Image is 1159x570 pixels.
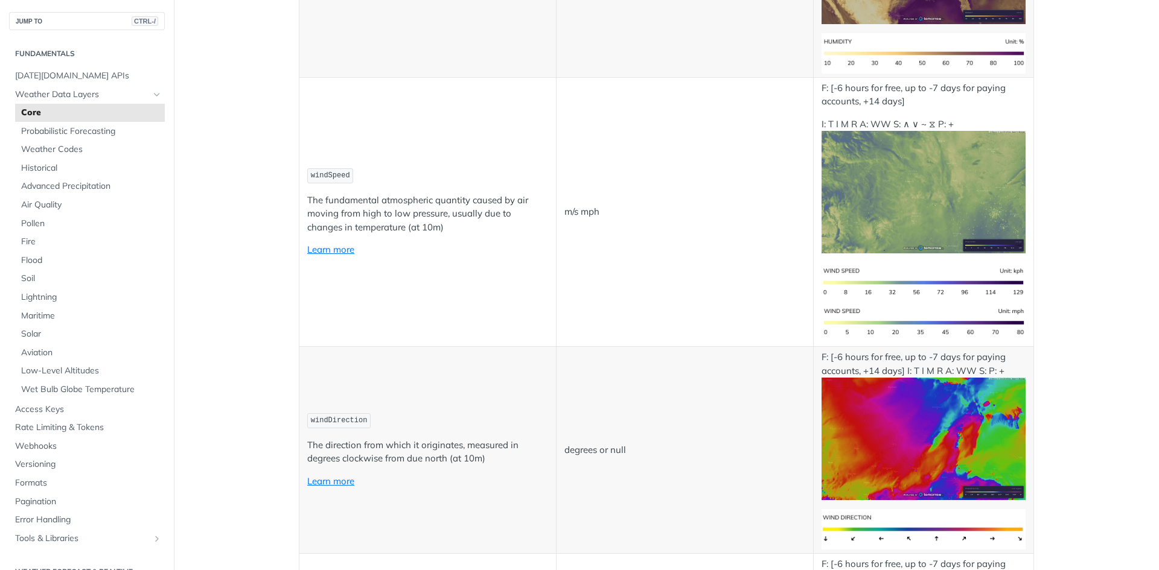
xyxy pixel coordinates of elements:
[9,437,165,455] a: Webhooks
[15,344,165,362] a: Aviation
[9,401,165,419] a: Access Keys
[15,477,162,489] span: Formats
[15,325,165,343] a: Solar
[822,185,1026,197] span: Expand image
[21,199,162,211] span: Air Quality
[9,474,165,492] a: Formats
[21,384,162,396] span: Wet Bulb Globe Temperature
[15,496,162,508] span: Pagination
[307,439,548,466] p: The direction from which it originates, measured in degrees clockwise from due north (at 10m)
[15,233,165,251] a: Fire
[21,255,162,267] span: Flood
[15,159,165,177] a: Historical
[822,118,1026,253] p: I: T I M R A: WW S: ∧ ∨ ~ ⧖ P: +
[9,455,165,473] a: Versioning
[9,86,165,104] a: Weather Data LayersHide subpages for Weather Data Layers
[15,288,165,306] a: Lightning
[307,475,354,487] a: Learn more
[15,533,149,545] span: Tools & Libraries
[9,12,165,30] button: JUMP TOCTRL-/
[15,458,162,470] span: Versioning
[21,125,162,138] span: Probabilistic Forecasting
[822,46,1026,58] span: Expand image
[21,347,162,359] span: Aviation
[822,316,1026,328] span: Expand image
[822,350,1026,500] p: F: [-6 hours for free, up to -7 days for paying accounts, +14 days] I: T I M R A: WW S: P: +
[307,244,354,255] a: Learn more
[21,273,162,285] span: Soil
[9,48,165,59] h2: Fundamentals
[15,196,165,214] a: Air Quality
[15,122,165,141] a: Probabilistic Forecasting
[15,70,162,82] span: [DATE][DOMAIN_NAME] APIs
[15,104,165,122] a: Core
[15,141,165,159] a: Weather Codes
[15,381,165,399] a: Wet Bulb Globe Temperature
[15,307,165,325] a: Maritime
[822,432,1026,443] span: Expand image
[9,493,165,511] a: Pagination
[564,205,805,219] p: m/s mph
[21,291,162,303] span: Lightning
[15,440,162,452] span: Webhooks
[15,89,149,101] span: Weather Data Layers
[152,534,162,543] button: Show subpages for Tools & Libraries
[21,328,162,340] span: Solar
[564,443,805,457] p: degrees or null
[21,162,162,174] span: Historical
[9,530,165,548] a: Tools & LibrariesShow subpages for Tools & Libraries
[15,362,165,380] a: Low-Level Altitudes
[9,67,165,85] a: [DATE][DOMAIN_NAME] APIs
[311,171,350,180] span: windSpeed
[15,404,162,416] span: Access Keys
[21,218,162,230] span: Pollen
[21,365,162,377] span: Low-Level Altitudes
[822,81,1026,109] p: F: [-6 hours for free, up to -7 days for paying accounts, +14 days]
[21,180,162,192] span: Advanced Precipitation
[307,194,548,235] p: The fundamental atmospheric quantity caused by air moving from high to low pressure, usually due ...
[822,522,1026,534] span: Expand image
[132,16,158,26] span: CTRL-/
[9,419,165,437] a: Rate Limiting & Tokens
[9,511,165,529] a: Error Handling
[21,236,162,248] span: Fire
[15,514,162,526] span: Error Handling
[15,252,165,270] a: Flood
[15,215,165,233] a: Pollen
[21,107,162,119] span: Core
[21,310,162,322] span: Maritime
[152,90,162,100] button: Hide subpages for Weather Data Layers
[21,144,162,156] span: Weather Codes
[15,177,165,195] a: Advanced Precipitation
[311,416,368,425] span: windDirection
[15,270,165,288] a: Soil
[15,422,162,434] span: Rate Limiting & Tokens
[822,276,1026,287] span: Expand image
